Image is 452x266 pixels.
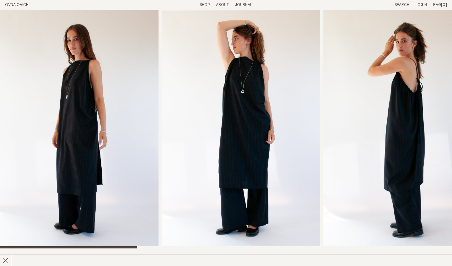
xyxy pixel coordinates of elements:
[5,3,29,7] a: Home
[200,3,210,7] a: Shop
[395,3,409,7] a: Search
[416,3,427,7] a: Login
[216,3,229,8] summary: About
[244,254,261,258] span: $380.00
[441,3,447,7] span: [0]
[162,10,320,248] img: Apron Dress
[5,253,112,263] h2: Apron Dress
[433,3,441,7] span: Bag
[162,10,320,248] div: 2 / 8
[235,3,252,7] a: Journal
